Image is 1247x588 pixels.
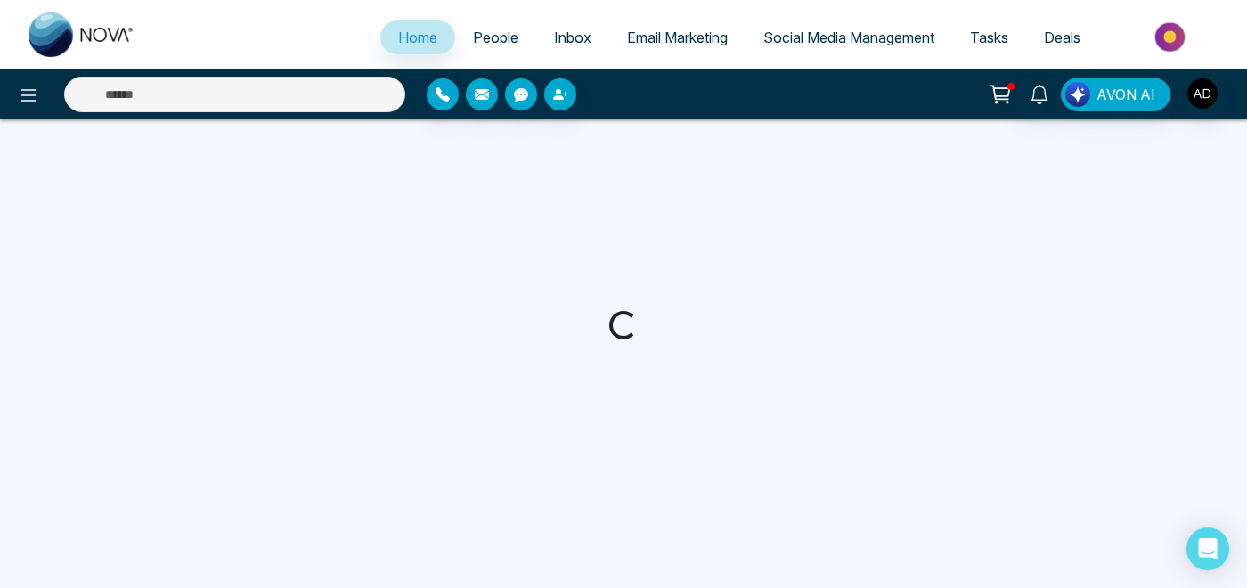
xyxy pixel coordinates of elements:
[970,29,1008,46] span: Tasks
[763,29,934,46] span: Social Media Management
[536,20,609,54] a: Inbox
[1026,20,1098,54] a: Deals
[609,20,746,54] a: Email Marketing
[1107,17,1236,57] img: Market-place.gif
[1186,527,1229,570] div: Open Intercom Messenger
[627,29,728,46] span: Email Marketing
[1096,84,1155,105] span: AVON AI
[455,20,536,54] a: People
[1187,78,1218,109] img: User Avatar
[554,29,591,46] span: Inbox
[1065,82,1090,107] img: Lead Flow
[1061,78,1170,111] button: AVON AI
[746,20,952,54] a: Social Media Management
[1044,29,1080,46] span: Deals
[398,29,437,46] span: Home
[952,20,1026,54] a: Tasks
[380,20,455,54] a: Home
[29,12,135,57] img: Nova CRM Logo
[473,29,518,46] span: People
